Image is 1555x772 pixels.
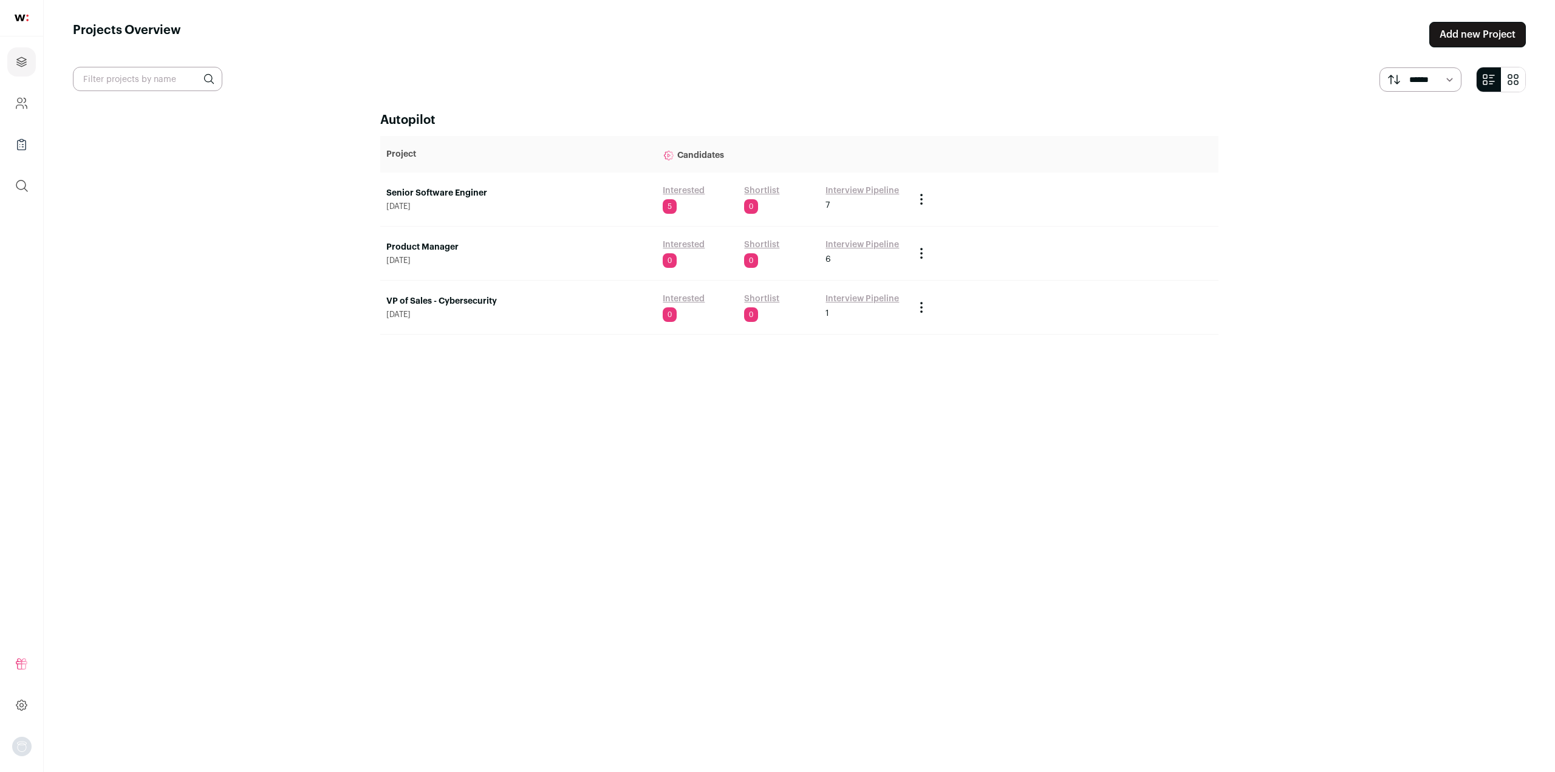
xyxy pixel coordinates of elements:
span: 7 [825,199,830,211]
a: Shortlist [744,293,779,305]
span: [DATE] [386,202,651,211]
a: Interview Pipeline [825,185,899,197]
a: VP of Sales - Cybersecurity [386,295,651,307]
a: Product Manager [386,241,651,253]
a: Interview Pipeline [825,293,899,305]
h1: Projects Overview [73,22,181,47]
p: Project [386,148,651,160]
p: Candidates [663,142,902,166]
span: 0 [744,199,758,214]
span: 0 [744,253,758,268]
span: [DATE] [386,256,651,265]
a: Senior Software Enginer [386,187,651,199]
span: 6 [825,253,831,265]
span: 0 [663,253,677,268]
a: Projects [7,47,36,77]
h2: Autopilot [380,112,1218,129]
button: Project Actions [914,300,929,315]
span: 5 [663,199,677,214]
a: Shortlist [744,239,779,251]
button: Project Actions [914,192,929,207]
a: Interested [663,239,705,251]
a: Company Lists [7,130,36,159]
input: Filter projects by name [73,67,222,91]
a: Company and ATS Settings [7,89,36,118]
a: Add new Project [1429,22,1526,47]
button: Open dropdown [12,737,32,756]
a: Interview Pipeline [825,239,899,251]
span: 0 [663,307,677,322]
img: wellfound-shorthand-0d5821cbd27db2630d0214b213865d53afaa358527fdda9d0ea32b1df1b89c2c.svg [15,15,29,21]
span: 1 [825,307,829,319]
a: Interested [663,185,705,197]
button: Project Actions [914,246,929,261]
a: Interested [663,293,705,305]
a: Shortlist [744,185,779,197]
span: [DATE] [386,310,651,319]
img: nopic.png [12,737,32,756]
span: 0 [744,307,758,322]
